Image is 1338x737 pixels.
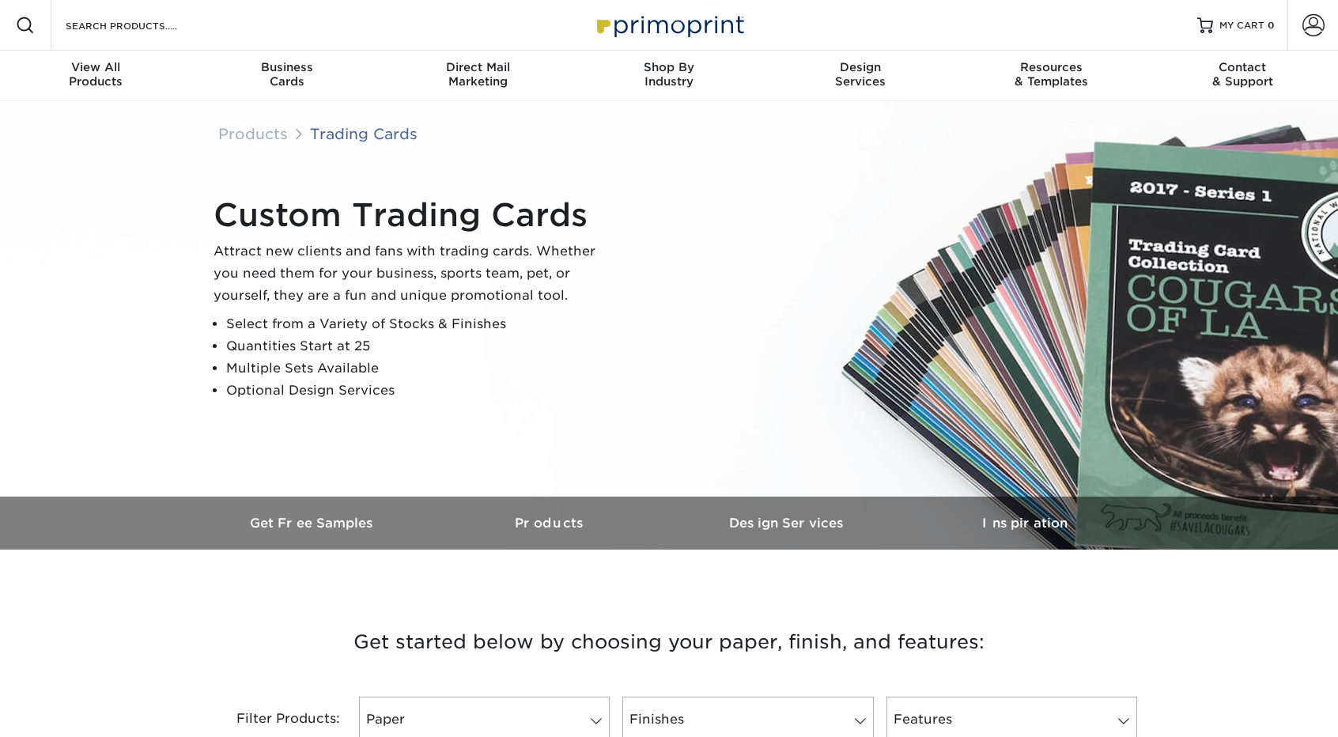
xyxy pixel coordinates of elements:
a: BusinessCards [191,51,383,101]
li: Select from a Variety of Stocks & Finishes [226,313,609,335]
a: Resources& Templates [956,51,1147,101]
h3: Get started below by choosing your paper, finish, and features: [206,607,1132,678]
span: Contact [1147,60,1338,74]
div: Industry [573,60,765,89]
a: Contact& Support [1147,51,1338,101]
li: Multiple Sets Available [226,357,609,380]
li: Optional Design Services [226,380,609,402]
a: Direct MailMarketing [382,51,573,101]
p: Attract new clients and fans with trading cards. Whether you need them for your business, sports ... [214,240,609,307]
a: DesignServices [765,51,956,101]
h1: Custom Trading Cards [214,196,609,234]
input: SEARCH PRODUCTS..... [64,16,218,35]
span: Shop By [573,60,765,74]
a: Trading Cards [310,125,418,142]
div: Cards [191,60,383,89]
span: 0 [1268,20,1275,31]
a: Products [218,125,288,142]
span: Design [765,60,956,74]
li: Quantities Start at 25 [226,335,609,357]
span: Business [191,60,383,74]
span: Resources [956,60,1147,74]
a: Products [432,497,669,550]
h3: Design Services [669,516,906,531]
div: & Templates [956,60,1147,89]
a: Get Free Samples [195,497,432,550]
div: Marketing [382,60,573,89]
h3: Inspiration [906,516,1143,531]
a: Design Services [669,497,906,550]
a: Inspiration [906,497,1143,550]
span: Direct Mail [382,60,573,74]
div: & Support [1147,60,1338,89]
h3: Get Free Samples [195,516,432,531]
h3: Products [432,516,669,531]
img: Primoprint [590,8,748,42]
a: Shop ByIndustry [573,51,765,101]
div: Services [765,60,956,89]
span: MY CART [1219,19,1264,32]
